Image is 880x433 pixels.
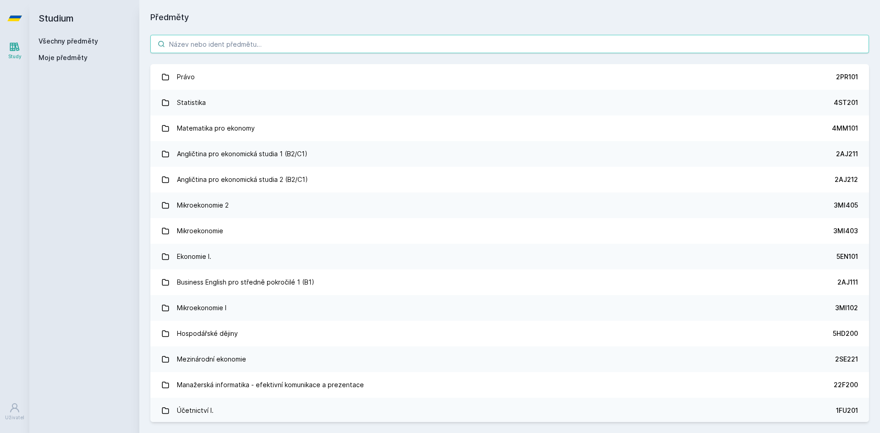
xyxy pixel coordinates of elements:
[150,218,869,244] a: Mikroekonomie 3MI403
[177,93,206,112] div: Statistika
[833,329,858,338] div: 5HD200
[177,68,195,86] div: Právo
[150,64,869,90] a: Právo 2PR101
[177,222,223,240] div: Mikroekonomie
[150,167,869,192] a: Angličtina pro ekonomická studia 2 (B2/C1) 2AJ212
[177,401,214,420] div: Účetnictví I.
[150,192,869,218] a: Mikroekonomie 2 3MI405
[150,321,869,346] a: Hospodářské dějiny 5HD200
[834,98,858,107] div: 4ST201
[150,398,869,423] a: Účetnictví I. 1FU201
[835,175,858,184] div: 2AJ212
[177,247,211,266] div: Ekonomie I.
[836,252,858,261] div: 5EN101
[38,37,98,45] a: Všechny předměty
[835,303,858,312] div: 3MI102
[177,119,255,137] div: Matematika pro ekonomy
[177,273,314,291] div: Business English pro středně pokročilé 1 (B1)
[834,201,858,210] div: 3MI405
[177,350,246,368] div: Mezinárodní ekonomie
[150,90,869,115] a: Statistika 4ST201
[836,149,858,159] div: 2AJ211
[150,244,869,269] a: Ekonomie I. 5EN101
[5,414,24,421] div: Uživatel
[2,398,27,426] a: Uživatel
[837,278,858,287] div: 2AJ111
[150,269,869,295] a: Business English pro středně pokročilé 1 (B1) 2AJ111
[177,376,364,394] div: Manažerská informatika - efektivní komunikace a prezentace
[177,196,229,214] div: Mikroekonomie 2
[150,372,869,398] a: Manažerská informatika - efektivní komunikace a prezentace 22F200
[833,226,858,236] div: 3MI403
[150,346,869,372] a: Mezinárodní ekonomie 2SE221
[150,11,869,24] h1: Předměty
[150,141,869,167] a: Angličtina pro ekonomická studia 1 (B2/C1) 2AJ211
[832,124,858,133] div: 4MM101
[177,170,308,189] div: Angličtina pro ekonomická studia 2 (B2/C1)
[834,380,858,389] div: 22F200
[8,53,22,60] div: Study
[177,145,308,163] div: Angličtina pro ekonomická studia 1 (B2/C1)
[150,295,869,321] a: Mikroekonomie I 3MI102
[150,35,869,53] input: Název nebo ident předmětu…
[150,115,869,141] a: Matematika pro ekonomy 4MM101
[177,299,226,317] div: Mikroekonomie I
[177,324,238,343] div: Hospodářské dějiny
[38,53,88,62] span: Moje předměty
[2,37,27,65] a: Study
[836,406,858,415] div: 1FU201
[836,72,858,82] div: 2PR101
[835,355,858,364] div: 2SE221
